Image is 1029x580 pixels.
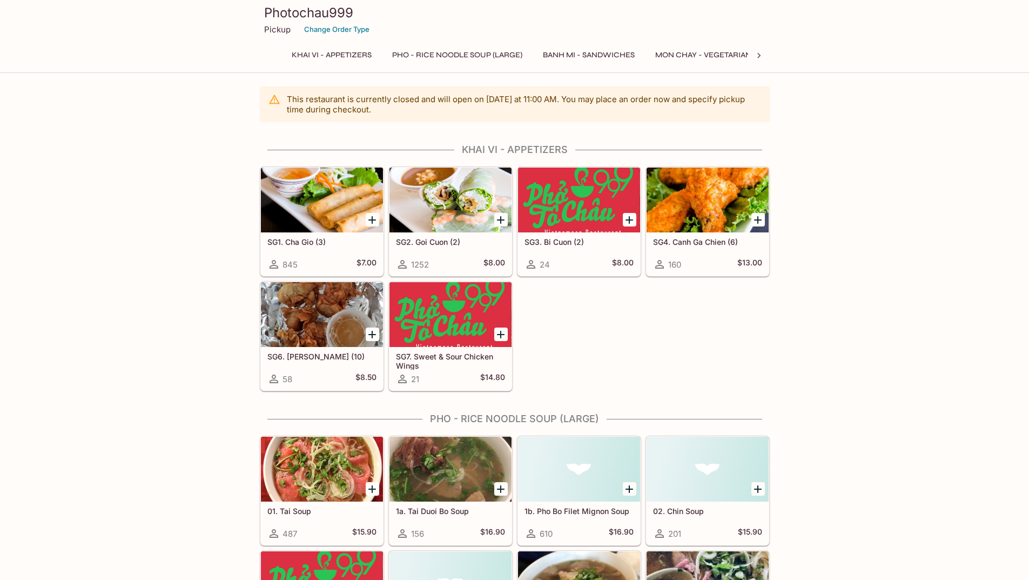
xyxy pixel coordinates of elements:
h5: 1a. Tai Duoi Bo Soup [396,506,505,516]
h5: SG3. Bi Cuon (2) [524,237,634,246]
span: 1252 [411,259,429,270]
a: SG3. Bi Cuon (2)24$8.00 [517,167,641,276]
button: Mon Chay - Vegetarian Entrees [649,48,793,63]
h5: SG1. Cha Gio (3) [267,237,376,246]
h3: Photochau999 [264,4,765,21]
h5: $16.90 [480,527,505,540]
a: SG2. Goi Cuon (2)1252$8.00 [389,167,512,276]
span: 845 [283,259,298,270]
button: Khai Vi - Appetizers [286,48,378,63]
h5: 02. Chin Soup [653,506,762,516]
h4: Khai Vi - Appetizers [260,144,770,156]
a: SG7. Sweet & Sour Chicken Wings21$14.80 [389,282,512,391]
span: 58 [283,374,292,384]
h5: $7.00 [357,258,376,271]
p: Pickup [264,24,291,35]
div: SG1. Cha Gio (3) [261,168,383,232]
span: 24 [540,259,550,270]
p: This restaurant is currently closed and will open on [DATE] at 11:00 AM . You may place an order ... [287,94,761,115]
div: SG2. Goi Cuon (2) [389,168,512,232]
button: Add 01. Tai Soup [366,482,379,496]
div: SG3. Bi Cuon (2) [518,168,640,232]
a: 1b. Pho Bo Filet Mignon Soup610$16.90 [517,436,641,545]
button: Add 02. Chin Soup [751,482,765,496]
button: Add SG3. Bi Cuon (2) [623,213,636,226]
h5: $8.50 [355,372,376,385]
a: 02. Chin Soup201$15.90 [646,436,769,545]
h5: 1b. Pho Bo Filet Mignon Soup [524,506,634,516]
button: Add SG6. Hoanh Thanh Chien (10) [366,328,379,341]
button: Add 1a. Tai Duoi Bo Soup [494,482,508,496]
div: 02. Chin Soup [647,437,769,502]
span: 201 [668,529,681,539]
button: Add SG7. Sweet & Sour Chicken Wings [494,328,508,341]
h4: Pho - Rice Noodle Soup (Large) [260,413,770,425]
a: 1a. Tai Duoi Bo Soup156$16.90 [389,436,512,545]
button: Add SG1. Cha Gio (3) [366,213,379,226]
div: SG6. Hoanh Thanh Chien (10) [261,282,383,347]
div: SG7. Sweet & Sour Chicken Wings [389,282,512,347]
h5: $13.00 [737,258,762,271]
span: 160 [668,259,681,270]
h5: SG4. Canh Ga Chien (6) [653,237,762,246]
h5: $16.90 [609,527,634,540]
div: SG4. Canh Ga Chien (6) [647,168,769,232]
span: 156 [411,529,424,539]
a: SG1. Cha Gio (3)845$7.00 [260,167,384,276]
h5: SG7. Sweet & Sour Chicken Wings [396,352,505,370]
div: 1b. Pho Bo Filet Mignon Soup [518,437,640,502]
h5: 01. Tai Soup [267,506,376,516]
a: SG6. [PERSON_NAME] (10)58$8.50 [260,282,384,391]
h5: $8.00 [483,258,505,271]
h5: SG2. Goi Cuon (2) [396,237,505,246]
h5: $14.80 [480,372,505,385]
a: SG4. Canh Ga Chien (6)160$13.00 [646,167,769,276]
button: Change Order Type [299,21,374,38]
span: 487 [283,529,297,539]
h5: $15.90 [738,527,762,540]
button: Add 1b. Pho Bo Filet Mignon Soup [623,482,636,496]
button: Add SG2. Goi Cuon (2) [494,213,508,226]
button: Pho - Rice Noodle Soup (Large) [386,48,528,63]
span: 610 [540,529,553,539]
div: 1a. Tai Duoi Bo Soup [389,437,512,502]
div: 01. Tai Soup [261,437,383,502]
h5: $15.90 [352,527,376,540]
button: Add SG4. Canh Ga Chien (6) [751,213,765,226]
button: Banh Mi - Sandwiches [537,48,641,63]
span: 21 [411,374,419,384]
a: 01. Tai Soup487$15.90 [260,436,384,545]
h5: $8.00 [612,258,634,271]
h5: SG6. [PERSON_NAME] (10) [267,352,376,361]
